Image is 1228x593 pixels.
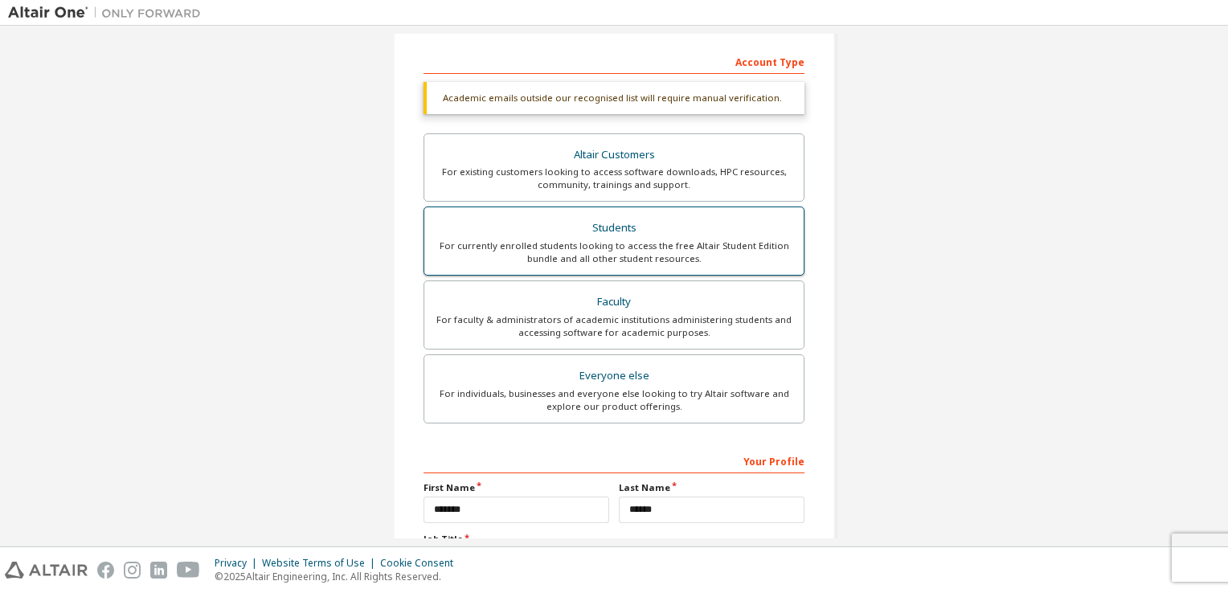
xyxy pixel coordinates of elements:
[215,570,463,583] p: © 2025 Altair Engineering, Inc. All Rights Reserved.
[434,365,794,387] div: Everyone else
[177,562,200,579] img: youtube.svg
[434,166,794,191] div: For existing customers looking to access software downloads, HPC resources, community, trainings ...
[434,387,794,413] div: For individuals, businesses and everyone else looking to try Altair software and explore our prod...
[434,144,794,166] div: Altair Customers
[8,5,209,21] img: Altair One
[434,313,794,339] div: For faculty & administrators of academic institutions administering students and accessing softwa...
[434,291,794,313] div: Faculty
[424,48,804,74] div: Account Type
[150,562,167,579] img: linkedin.svg
[215,557,262,570] div: Privacy
[5,562,88,579] img: altair_logo.svg
[424,533,804,546] label: Job Title
[424,448,804,473] div: Your Profile
[619,481,804,494] label: Last Name
[380,557,463,570] div: Cookie Consent
[262,557,380,570] div: Website Terms of Use
[424,82,804,114] div: Academic emails outside our recognised list will require manual verification.
[434,239,794,265] div: For currently enrolled students looking to access the free Altair Student Edition bundle and all ...
[124,562,141,579] img: instagram.svg
[97,562,114,579] img: facebook.svg
[434,217,794,239] div: Students
[424,481,609,494] label: First Name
